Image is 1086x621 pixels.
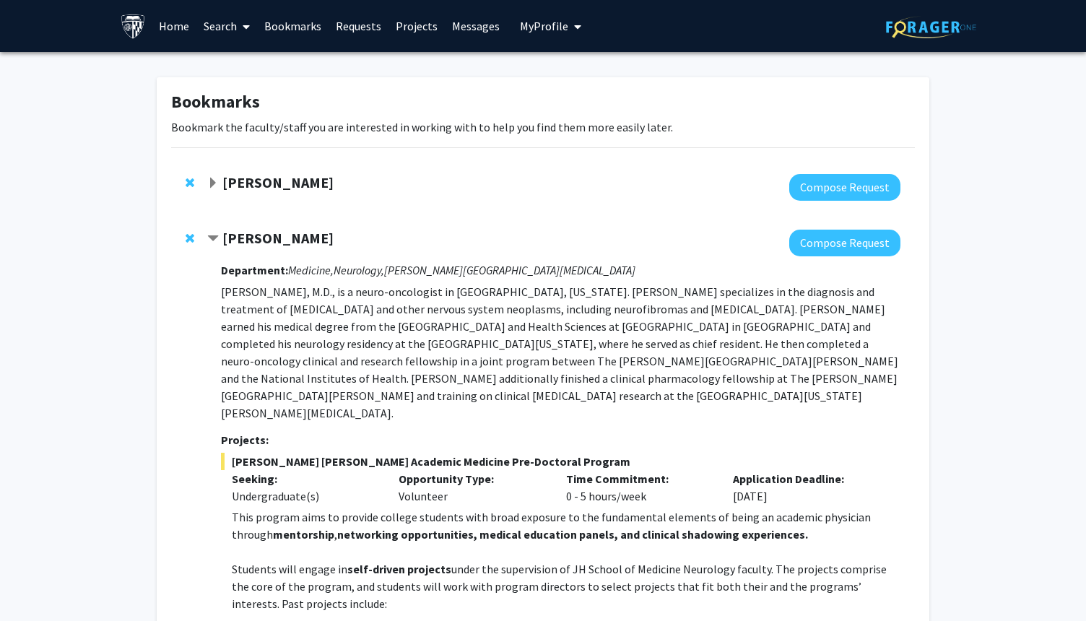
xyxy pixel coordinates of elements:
a: Search [196,1,257,51]
span: Remove Carlos Romo from bookmarks [186,233,194,244]
p: Opportunity Type: [399,470,544,487]
p: This program aims to provide college students with broad exposure to the fundamental elements of ... [232,508,900,543]
strong: [PERSON_NAME] [222,173,334,191]
div: Volunteer [388,470,555,505]
strong: self-driven projects [347,562,451,576]
span: Remove Jun Hua from bookmarks [186,177,194,188]
span: [PERSON_NAME] [PERSON_NAME] Academic Medicine Pre-Doctoral Program [221,453,900,470]
img: Johns Hopkins University Logo [121,14,146,39]
p: Time Commitment: [566,470,712,487]
p: Students will engage in under the supervision of JH School of Medicine Neurology faculty. The pro... [232,560,900,612]
a: Home [152,1,196,51]
h1: Bookmarks [171,92,915,113]
div: Undergraduate(s) [232,487,378,505]
i: Medicine, [288,263,334,277]
strong: networking opportunities, medical education panels, and clinical shadowing experiences. [337,527,808,542]
p: Bookmark the faculty/staff you are interested in working with to help you find them more easily l... [171,118,915,136]
strong: [PERSON_NAME] [222,229,334,247]
strong: mentorship [273,527,334,542]
strong: Projects: [221,433,269,447]
a: Messages [445,1,507,51]
img: ForagerOne Logo [886,16,976,38]
i: [PERSON_NAME][GEOGRAPHIC_DATA][MEDICAL_DATA] [384,263,635,277]
p: Seeking: [232,470,378,487]
span: Contract Carlos Romo Bookmark [207,233,219,245]
a: Bookmarks [257,1,329,51]
div: 0 - 5 hours/week [555,470,723,505]
button: Compose Request to Jun Hua [789,174,900,201]
strong: Department: [221,263,288,277]
a: Projects [388,1,445,51]
iframe: Chat [11,556,61,610]
span: My Profile [520,19,568,33]
span: Expand Jun Hua Bookmark [207,178,219,189]
div: [DATE] [722,470,890,505]
button: Compose Request to Carlos Romo [789,230,900,256]
i: Neurology, [334,263,384,277]
p: [PERSON_NAME], M.D., is a neuro-oncologist in [GEOGRAPHIC_DATA], [US_STATE]. [PERSON_NAME] specia... [221,283,900,422]
p: Application Deadline: [733,470,879,487]
a: Requests [329,1,388,51]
